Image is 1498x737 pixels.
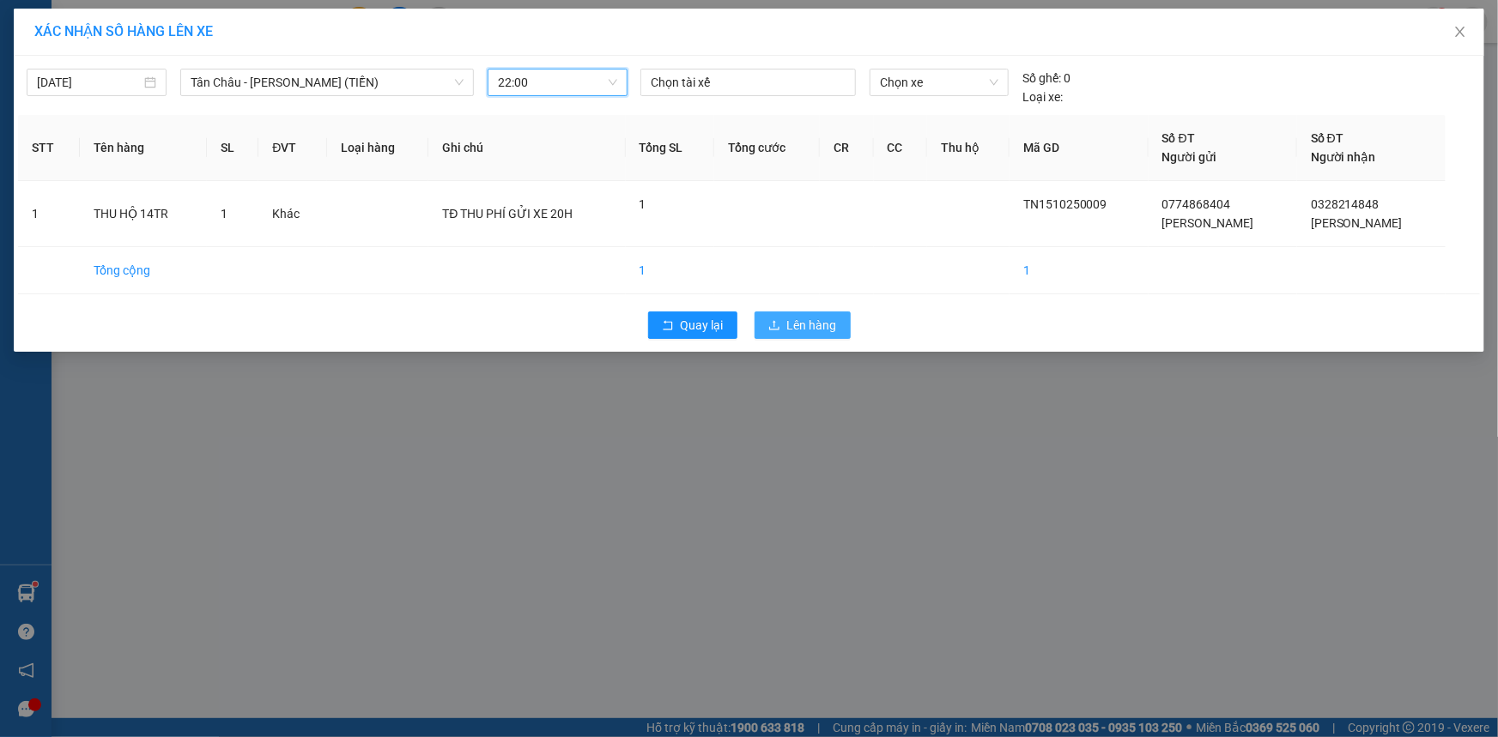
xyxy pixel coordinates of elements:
[454,77,464,88] span: down
[662,319,674,333] span: rollback
[1311,216,1403,230] span: [PERSON_NAME]
[191,69,464,95] span: Tân Châu - Hồ Chí Minh (TIỀN)
[1022,88,1063,106] span: Loại xe:
[1023,197,1107,211] span: TN1510250009
[787,316,837,335] span: Lên hàng
[37,73,141,92] input: 15/10/2025
[1311,197,1380,211] span: 0328214848
[1162,216,1254,230] span: [PERSON_NAME]
[80,115,207,181] th: Tên hàng
[258,181,327,247] td: Khác
[1311,150,1376,164] span: Người nhận
[258,115,327,181] th: ĐVT
[768,319,780,333] span: upload
[1311,131,1343,145] span: Số ĐT
[874,115,927,181] th: CC
[1022,69,1061,88] span: Số ghế:
[1022,69,1070,88] div: 0
[880,69,998,95] span: Chọn xe
[327,115,428,181] th: Loại hàng
[80,247,207,294] td: Tổng cộng
[927,115,1010,181] th: Thu hộ
[1010,247,1149,294] td: 1
[820,115,873,181] th: CR
[714,115,820,181] th: Tổng cước
[498,69,617,95] span: 22:00
[1453,25,1467,39] span: close
[80,181,207,247] td: THU HỘ 14TR
[1162,197,1231,211] span: 0774868404
[1436,9,1484,57] button: Close
[755,311,851,339] button: uploadLên hàng
[18,181,80,247] td: 1
[1162,131,1195,145] span: Số ĐT
[1010,115,1149,181] th: Mã GD
[1162,150,1217,164] span: Người gửi
[681,316,724,335] span: Quay lại
[207,115,258,181] th: SL
[221,207,227,220] span: 1
[428,115,625,181] th: Ghi chú
[18,115,80,181] th: STT
[442,207,573,220] span: TĐ THU PHÍ GỬI XE 20H
[648,311,737,339] button: rollbackQuay lại
[34,23,213,39] span: XÁC NHẬN SỐ HÀNG LÊN XE
[626,247,714,294] td: 1
[640,197,646,211] span: 1
[626,115,714,181] th: Tổng SL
